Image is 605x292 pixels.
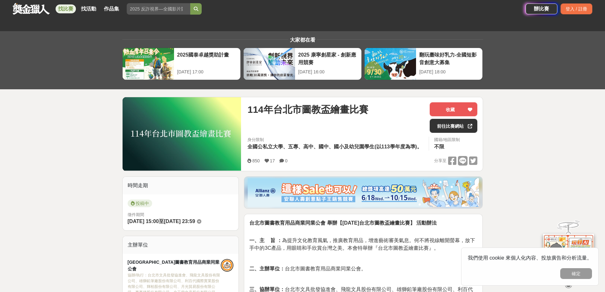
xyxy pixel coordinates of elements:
span: [DATE] 15:00 [128,219,159,224]
span: 為提升文化教育風氣，推廣教育用品，增進藝術審美氣息。何不將視線離開螢幕，放下手中的3C產品，用眼睛和手欣賞台灣之美。本會特舉辦『台北市圖教盃繪畫比賽』。 [249,238,475,251]
img: dcc59076-91c0-4acb-9c6b-a1d413182f46.png [248,178,479,207]
span: 不限 [434,144,444,149]
span: 17 [270,158,275,163]
a: 2025 康寧創星家 - 創新應用競賽[DATE] 16:00 [243,48,362,80]
span: 我們使用 cookie 來個人化內容、投放廣告和分析流量。 [468,255,592,261]
div: 身分限制 [247,137,423,143]
div: 翻玩臺味好乳力-全國短影音創意大募集 [419,51,479,65]
span: 大家都在看 [288,37,317,43]
span: 850 [252,158,259,163]
a: 辦比賽 [526,3,557,14]
div: 登入 / 註冊 [561,3,592,14]
button: 確定 [560,268,592,279]
a: 作品集 [101,4,122,13]
a: 2025國泰卓越獎助計畫[DATE] 17:00 [122,48,241,80]
span: 114年台北市圖教盃繪畫比賽 [247,102,368,117]
button: 收藏 [430,102,477,116]
span: 至 [159,219,164,224]
div: [DATE] 16:00 [298,69,358,75]
img: d2146d9a-e6f6-4337-9592-8cefde37ba6b.png [543,230,594,272]
div: [DATE] 17:00 [177,69,237,75]
span: 0 [285,158,287,163]
a: 前往比賽網站 [430,119,477,133]
span: 徵件期間 [128,212,144,217]
div: 主辦單位 [123,236,239,254]
strong: 三、協辦單位： [249,287,285,292]
strong: 一、主 旨 ： [249,238,282,243]
strong: 台北市圖書教育用品商業同業公會 舉辦【[DATE]台北市圖教盃繪畫比賽】 活動辦法 [249,220,437,226]
input: 2025 反詐視界—全國影片競賽 [127,3,190,15]
div: 2025 康寧創星家 - 創新應用競賽 [298,51,358,65]
strong: 二、主辦單位： [249,266,285,271]
div: [GEOGRAPHIC_DATA]圖書教育用品商業同業公會 [128,259,221,272]
a: 找比賽 [56,4,76,13]
span: 台北市圖書教育用品商業同業公會。 [249,266,366,271]
img: Cover Image [123,97,241,171]
div: [DATE] 18:00 [419,69,479,75]
span: 分享至 [434,156,447,166]
a: 翻玩臺味好乳力-全國短影音創意大募集[DATE] 18:00 [364,48,483,80]
span: [DATE] 23:59 [164,219,195,224]
div: 2025國泰卓越獎助計畫 [177,51,237,65]
span: 投稿中 [128,200,152,207]
div: 時間走期 [123,177,239,194]
a: 找活動 [78,4,99,13]
div: 國籍/地區限制 [434,137,460,143]
span: 全國公私立大學、五專、高中、國中、國小及幼兒園學生(以113學年度為準)。 [247,144,422,149]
